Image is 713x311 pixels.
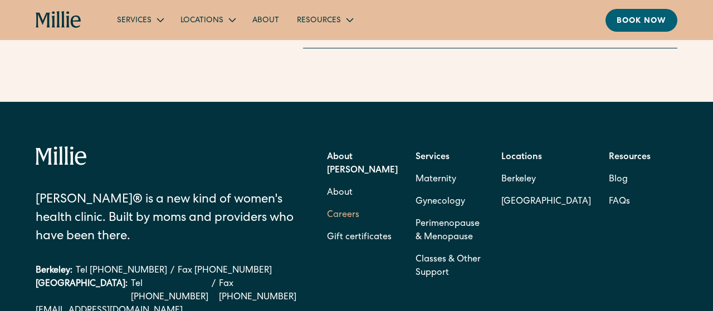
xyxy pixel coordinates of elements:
div: Services [108,11,172,29]
a: [GEOGRAPHIC_DATA] [501,191,591,213]
div: Locations [172,11,243,29]
a: Tel [PHONE_NUMBER] [76,264,167,278]
div: Resources [288,11,361,29]
a: About [243,11,288,29]
a: Classes & Other Support [416,249,484,284]
strong: Services [416,153,450,162]
a: FAQs [609,191,630,213]
a: About [327,182,353,204]
a: Tel [PHONE_NUMBER] [131,278,208,304]
div: [GEOGRAPHIC_DATA]: [36,278,128,304]
strong: Locations [501,153,542,162]
div: Resources [297,15,341,27]
strong: Resources [609,153,651,162]
div: Services [117,15,152,27]
a: Perimenopause & Menopause [416,213,484,249]
a: Maternity [416,169,456,191]
div: Berkeley: [36,264,72,278]
a: Fax [PHONE_NUMBER] [219,278,299,304]
a: Berkeley [501,169,591,191]
a: Gynecology [416,191,465,213]
strong: About [PERSON_NAME] [327,153,398,175]
a: Fax [PHONE_NUMBER] [178,264,272,278]
a: Blog [609,169,628,191]
a: Careers [327,204,359,226]
div: Book now [617,16,666,27]
a: Gift certificates [327,226,392,249]
div: / [212,278,216,304]
div: Locations [180,15,223,27]
a: home [36,11,81,29]
div: [PERSON_NAME]® is a new kind of women's health clinic. Built by moms and providers who have been ... [36,191,298,246]
div: / [170,264,174,278]
a: Book now [605,9,677,32]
